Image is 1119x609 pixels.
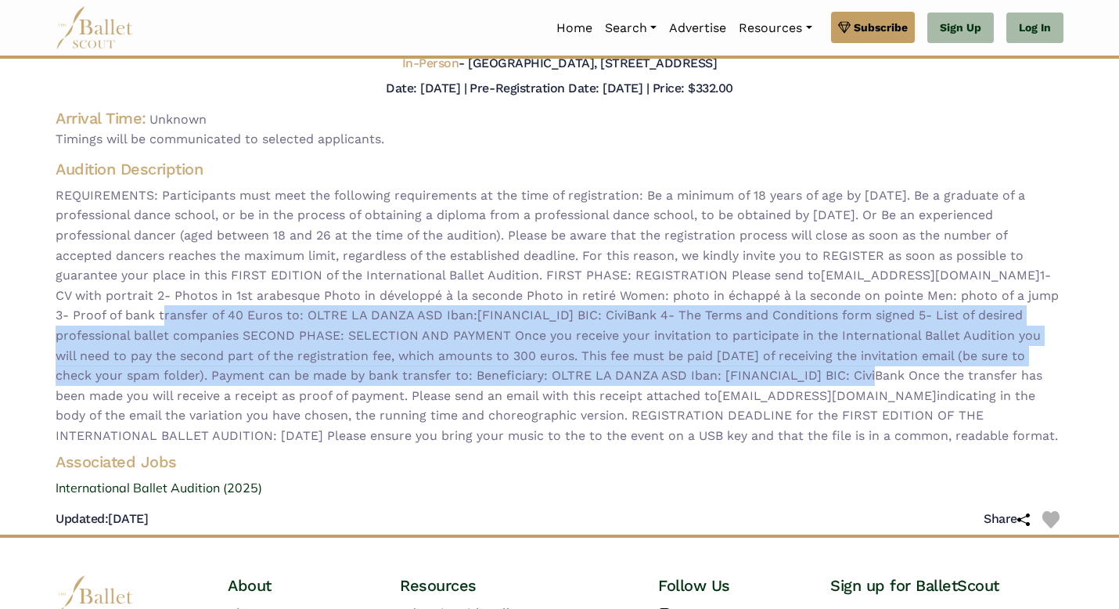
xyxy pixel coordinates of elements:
[658,575,805,596] h4: Follow Us
[149,112,207,127] span: Unknown
[386,81,466,95] h5: Date: [DATE] |
[400,575,633,596] h4: Resources
[56,511,108,526] span: Updated:
[43,452,1076,472] h4: Associated Jobs
[228,575,375,596] h4: About
[831,12,915,43] a: Subscribe
[830,575,1063,596] h4: Sign up for BalletScout
[927,13,994,44] a: Sign Up
[984,511,1030,528] h5: Share
[663,12,732,45] a: Advertise
[43,478,1076,499] a: International Ballet Audition (2025)
[56,511,148,528] h5: [DATE]
[402,56,459,70] span: In-Person
[56,186,1063,446] span: REQUIREMENTS: Participants must meet the following requirements at the time of registration: Be a...
[854,19,908,36] span: Subscribe
[653,81,733,95] h5: Price: $332.00
[56,129,1063,150] span: Timings will be communicated to selected applicants.
[56,159,1063,179] h4: Audition Description
[599,12,663,45] a: Search
[732,12,818,45] a: Resources
[838,19,851,36] img: gem.svg
[402,56,718,72] h5: - [GEOGRAPHIC_DATA], [STREET_ADDRESS]
[56,109,146,128] h4: Arrival Time:
[1006,13,1063,44] a: Log In
[550,12,599,45] a: Home
[470,81,649,95] h5: Pre-Registration Date: [DATE] |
